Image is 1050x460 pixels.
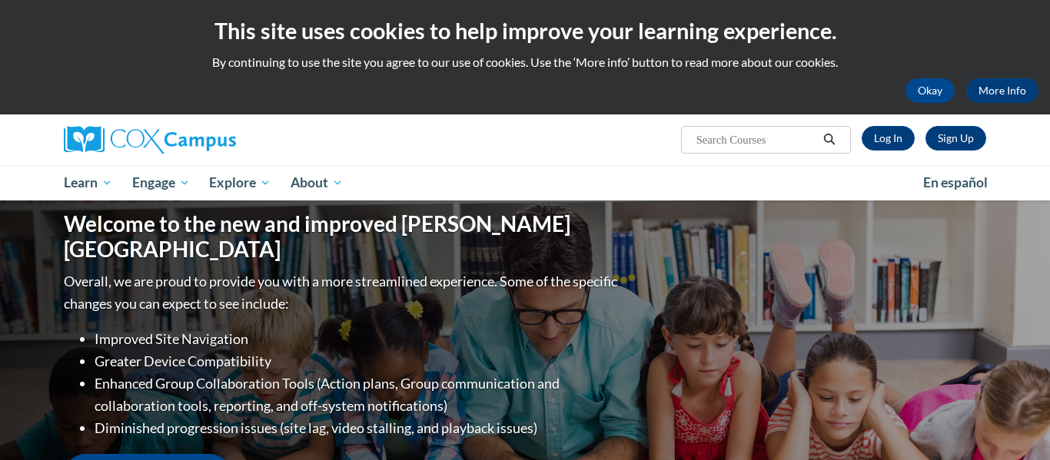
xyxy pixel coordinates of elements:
[12,15,1038,46] h2: This site uses cookies to help improve your learning experience.
[64,126,356,154] a: Cox Campus
[905,78,955,103] button: Okay
[95,372,621,417] li: Enhanced Group Collaboration Tools (Action plans, Group communication and collaboration tools, re...
[64,270,621,315] p: Overall, we are proud to provide you with a more streamlined experience. Some of the specific cha...
[695,131,818,149] input: Search Courses
[291,174,343,192] span: About
[862,126,915,151] a: Log In
[199,165,281,200] a: Explore
[122,165,200,200] a: Engage
[54,165,122,200] a: Learn
[12,54,1038,71] p: By continuing to use the site you agree to our use of cookies. Use the ‘More info’ button to read...
[209,174,271,192] span: Explore
[64,211,621,263] h1: Welcome to the new and improved [PERSON_NAME][GEOGRAPHIC_DATA]
[966,78,1038,103] a: More Info
[923,174,988,190] span: En español
[913,167,998,199] a: En español
[95,328,621,350] li: Improved Site Navigation
[64,174,112,192] span: Learn
[925,126,986,151] a: Register
[281,165,353,200] a: About
[95,417,621,439] li: Diminished progression issues (site lag, video stalling, and playback issues)
[95,350,621,372] li: Greater Device Compatibility
[818,131,841,149] button: Search
[64,126,236,154] img: Cox Campus
[41,165,1009,200] div: Main menu
[132,174,190,192] span: Engage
